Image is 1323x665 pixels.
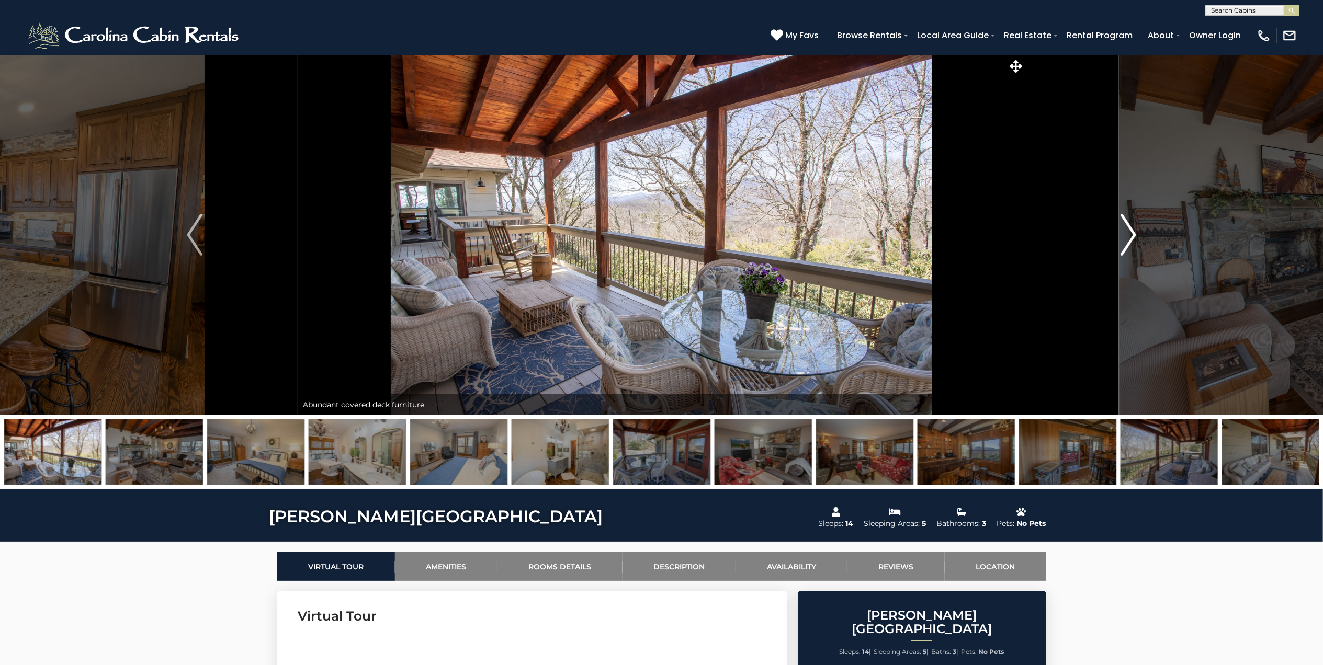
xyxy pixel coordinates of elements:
[1282,28,1297,43] img: mail-regular-white.png
[945,552,1046,581] a: Location
[912,26,994,44] a: Local Area Guide
[736,552,847,581] a: Availability
[771,29,821,42] a: My Favs
[106,419,203,485] img: 163271881
[918,419,1015,485] img: 163271902
[187,214,202,256] img: arrow
[847,552,945,581] a: Reviews
[840,648,861,656] span: Sleeps:
[623,552,736,581] a: Description
[207,419,304,485] img: 163271887
[298,394,1025,415] div: Abundant covered deck furniture
[1019,419,1116,485] img: 163271903
[410,419,507,485] img: 163271888
[613,419,710,485] img: 163271895
[1257,28,1271,43] img: phone-regular-white.png
[277,552,395,581] a: Virtual Tour
[1222,419,1319,485] img: 163271896
[816,419,913,485] img: 163271913
[979,648,1004,656] strong: No Pets
[497,552,623,581] a: Rooms Details
[26,20,243,51] img: White-1-2.png
[932,648,952,656] span: Baths:
[1121,419,1218,485] img: 163271894
[832,26,907,44] a: Browse Rentals
[953,648,957,656] strong: 3
[999,26,1057,44] a: Real Estate
[785,29,819,42] span: My Favs
[1061,26,1138,44] a: Rental Program
[863,648,869,656] strong: 14
[1121,214,1136,256] img: arrow
[800,609,1044,636] h2: [PERSON_NAME][GEOGRAPHIC_DATA]
[92,54,298,415] button: Previous
[1025,54,1231,415] button: Next
[395,552,497,581] a: Amenities
[874,648,922,656] span: Sleeping Areas:
[1143,26,1179,44] a: About
[932,645,959,659] li: |
[874,645,929,659] li: |
[309,419,406,485] img: 163271885
[715,419,812,485] img: 163271889
[923,648,927,656] strong: 5
[962,648,977,656] span: Pets:
[4,419,101,485] img: 163271884
[1184,26,1246,44] a: Owner Login
[512,419,609,485] img: 163271886
[298,607,766,625] h3: Virtual Tour
[840,645,872,659] li: |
